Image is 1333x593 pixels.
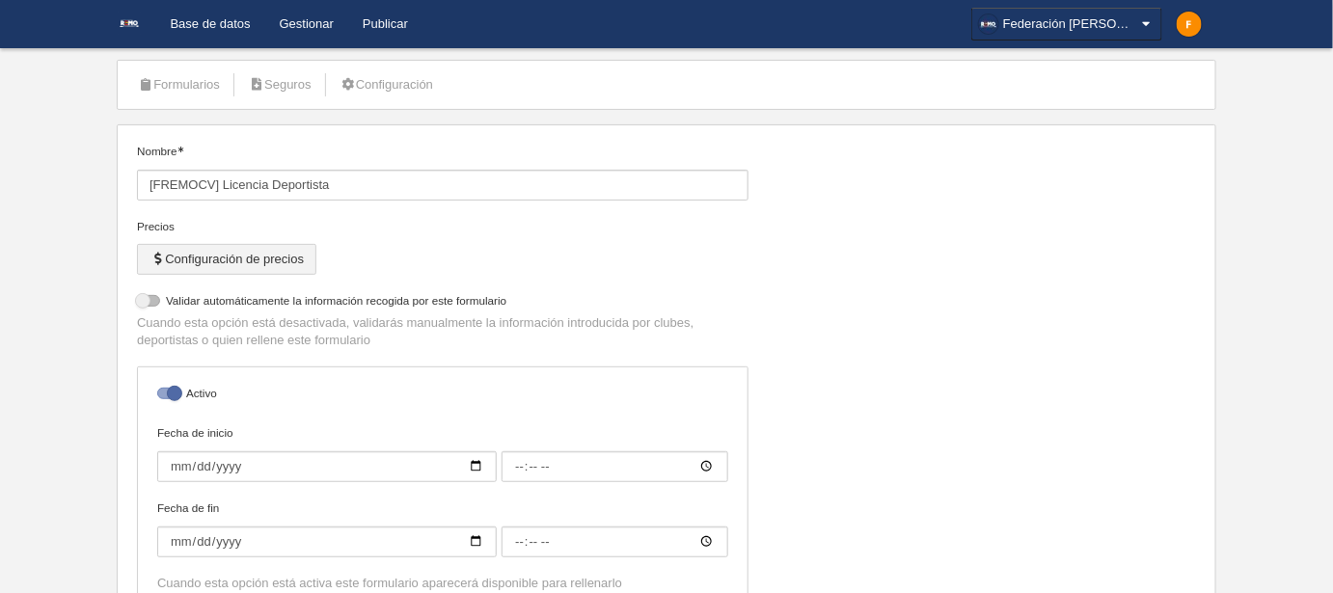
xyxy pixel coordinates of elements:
a: Formularios [127,70,231,99]
img: OaUdqAhpRVYR.30x30.jpg [979,14,998,34]
label: Activo [157,385,728,407]
i: Obligatorio [177,147,183,152]
a: Seguros [238,70,322,99]
input: Nombre [137,170,748,201]
label: Validar automáticamente la información recogida por este formulario [137,292,748,314]
div: Precios [137,218,748,235]
p: Cuando esta opción está desactivada, validarás manualmente la información introducida por clubes,... [137,314,748,349]
button: Configuración de precios [137,244,316,275]
input: Fecha de inicio [502,451,728,482]
label: Nombre [137,143,748,201]
a: Federación [PERSON_NAME] de la Comunitat Valenciana [971,8,1162,40]
span: Federación [PERSON_NAME] de la Comunitat Valenciana [1003,14,1138,34]
div: Cuando esta opción está activa este formulario aparecerá disponible para rellenarlo [157,575,728,592]
input: Fecha de fin [157,526,497,557]
img: c2l6ZT0zMHgzMCZmcz05JnRleHQ9RiZiZz1mYjhjMDA%3D.png [1177,12,1202,37]
label: Fecha de inicio [157,424,728,482]
img: Federación de Remo de la Comunitat Valenciana [118,12,141,35]
a: Configuración [330,70,444,99]
label: Fecha de fin [157,499,728,557]
input: Fecha de inicio [157,451,497,482]
input: Fecha de fin [502,526,728,557]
